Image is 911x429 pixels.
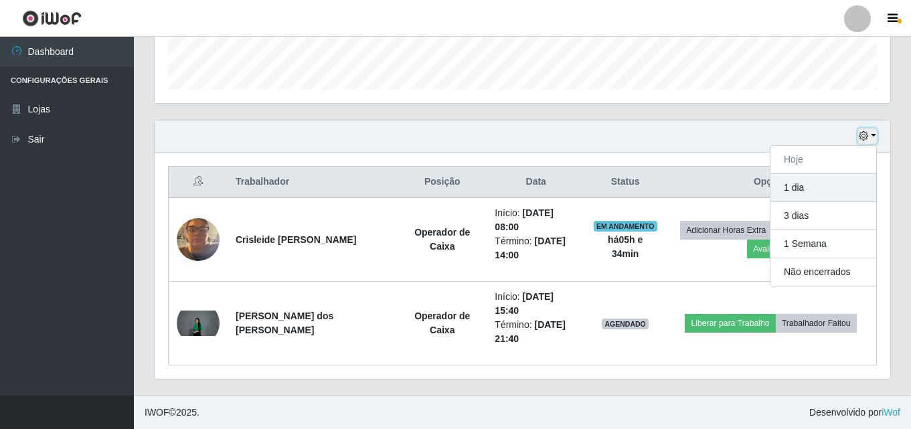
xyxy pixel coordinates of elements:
[487,167,585,198] th: Data
[770,174,876,202] button: 1 dia
[398,167,487,198] th: Posição
[770,202,876,230] button: 3 dias
[747,240,795,258] button: Avaliação
[495,206,577,234] li: Início:
[495,291,554,316] time: [DATE] 15:40
[602,319,649,329] span: AGENDADO
[495,290,577,318] li: Início:
[177,311,220,336] img: 1758553448636.jpeg
[665,167,876,198] th: Opções
[585,167,665,198] th: Status
[177,211,220,268] img: 1751716500415.jpeg
[608,234,643,259] strong: há 05 h e 34 min
[594,221,657,232] span: EM ANDAMENTO
[22,10,82,27] img: CoreUI Logo
[414,227,470,252] strong: Operador de Caixa
[228,167,398,198] th: Trabalhador
[776,314,857,333] button: Trabalhador Faltou
[495,234,577,262] li: Término:
[882,407,900,418] a: iWof
[236,234,356,245] strong: Crisleide [PERSON_NAME]
[236,311,333,335] strong: [PERSON_NAME] dos [PERSON_NAME]
[770,146,876,174] button: Hoje
[145,407,169,418] span: IWOF
[770,230,876,258] button: 1 Semana
[495,318,577,346] li: Término:
[685,314,775,333] button: Liberar para Trabalho
[680,221,772,240] button: Adicionar Horas Extra
[809,406,900,420] span: Desenvolvido por
[495,207,554,232] time: [DATE] 08:00
[770,258,876,286] button: Não encerrados
[414,311,470,335] strong: Operador de Caixa
[145,406,199,420] span: © 2025 .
